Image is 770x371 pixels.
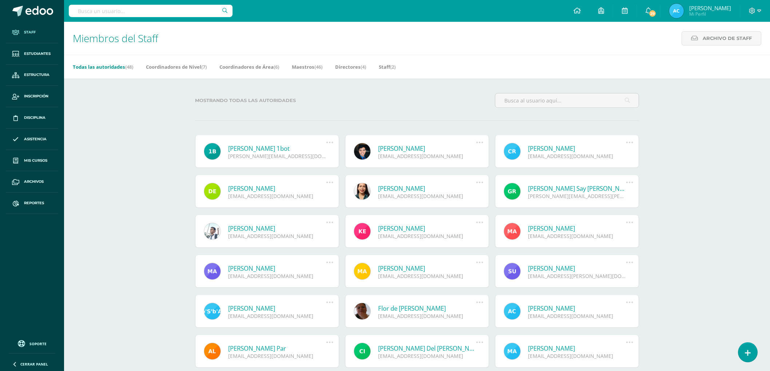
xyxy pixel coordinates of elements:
[378,193,476,199] div: [EMAIL_ADDRESS][DOMAIN_NAME]
[24,51,51,57] span: Estudiantes
[69,5,233,17] input: Busca un usuario...
[20,362,48,367] span: Cerrar panel
[378,312,476,319] div: [EMAIL_ADDRESS][DOMAIN_NAME]
[378,224,476,233] a: [PERSON_NAME]
[528,344,626,352] a: [PERSON_NAME]
[528,304,626,312] a: [PERSON_NAME]
[29,341,47,346] span: Soporte
[274,64,279,70] span: (6)
[528,144,626,153] a: [PERSON_NAME]
[6,86,58,107] a: Inscripción
[6,129,58,150] a: Asistencia
[24,29,36,35] span: Staff
[24,72,49,78] span: Estructura
[24,179,44,185] span: Archivos
[228,153,326,160] div: [PERSON_NAME][EMAIL_ADDRESS][DOMAIN_NAME]
[528,233,626,239] div: [EMAIL_ADDRESS][DOMAIN_NAME]
[228,184,326,193] a: [PERSON_NAME]
[378,264,476,273] a: [PERSON_NAME]
[228,144,326,153] a: [PERSON_NAME] 1bot
[6,22,58,43] a: Staff
[378,304,476,312] a: Flor de [PERSON_NAME]
[6,107,58,129] a: Disciplina
[24,93,48,99] span: Inscripción
[6,65,58,86] a: Estructura
[228,233,326,239] div: [EMAIL_ADDRESS][DOMAIN_NAME]
[378,273,476,279] div: [EMAIL_ADDRESS][DOMAIN_NAME]
[228,193,326,199] div: [EMAIL_ADDRESS][DOMAIN_NAME]
[378,344,476,352] a: [PERSON_NAME] Del [PERSON_NAME]
[73,61,133,73] a: Todas las autoridades(48)
[495,93,639,108] input: Busca al usuario aquí...
[703,32,752,45] span: Archivo de Staff
[195,93,339,108] label: Mostrando todas las autoridades
[125,64,133,70] span: (48)
[228,304,326,312] a: [PERSON_NAME]
[528,193,626,199] div: [PERSON_NAME][EMAIL_ADDRESS][PERSON_NAME][DOMAIN_NAME]
[378,144,476,153] a: [PERSON_NAME]
[6,150,58,172] a: Mis cursos
[528,312,626,319] div: [EMAIL_ADDRESS][DOMAIN_NAME]
[361,64,366,70] span: (4)
[378,233,476,239] div: [EMAIL_ADDRESS][DOMAIN_NAME]
[201,64,207,70] span: (7)
[528,264,626,273] a: [PERSON_NAME]
[6,193,58,214] a: Reportes
[682,31,761,45] a: Archivo de Staff
[146,61,207,73] a: Coordinadores de Nivel(7)
[292,61,322,73] a: Maestros(46)
[390,64,396,70] span: (2)
[528,153,626,160] div: [EMAIL_ADDRESS][DOMAIN_NAME]
[24,158,47,164] span: Mis cursos
[379,61,396,73] a: Staff(2)
[228,344,326,352] a: [PERSON_NAME] Par
[378,153,476,160] div: [EMAIL_ADDRESS][DOMAIN_NAME]
[528,224,626,233] a: [PERSON_NAME]
[228,264,326,273] a: [PERSON_NAME]
[24,115,45,121] span: Disciplina
[648,9,656,17] span: 29
[528,352,626,359] div: [EMAIL_ADDRESS][DOMAIN_NAME]
[528,273,626,279] div: [EMAIL_ADDRESS][PERSON_NAME][DOMAIN_NAME]
[528,184,626,193] a: [PERSON_NAME] Say [PERSON_NAME]
[335,61,366,73] a: Directores(4)
[228,224,326,233] a: [PERSON_NAME]
[378,352,476,359] div: [EMAIL_ADDRESS][DOMAIN_NAME]
[314,64,322,70] span: (46)
[24,200,44,206] span: Reportes
[669,4,684,18] img: 7beea68d8eae272a5db53efdfc156afa.png
[689,11,731,17] span: Mi Perfil
[228,312,326,319] div: [EMAIL_ADDRESS][DOMAIN_NAME]
[6,43,58,65] a: Estudiantes
[24,136,47,142] span: Asistencia
[689,4,731,12] span: [PERSON_NAME]
[6,171,58,193] a: Archivos
[228,273,326,279] div: [EMAIL_ADDRESS][DOMAIN_NAME]
[378,184,476,193] a: [PERSON_NAME]
[219,61,279,73] a: Coordinadores de Área(6)
[9,338,55,348] a: Soporte
[228,352,326,359] div: [EMAIL_ADDRESS][DOMAIN_NAME]
[73,31,158,45] span: Miembros del Staff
